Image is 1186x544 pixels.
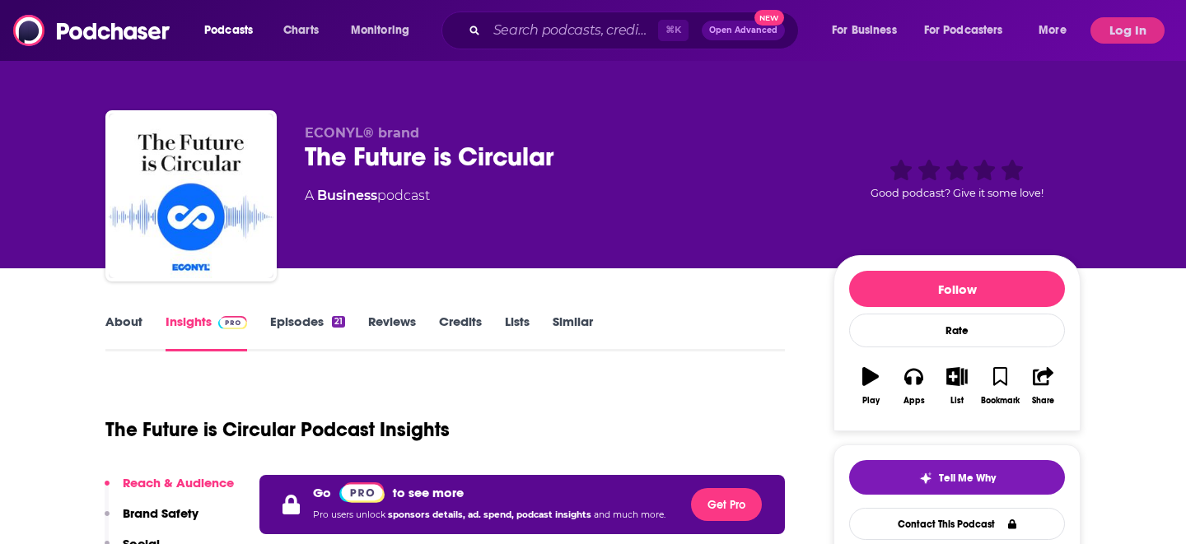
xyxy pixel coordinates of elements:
div: Search podcasts, credits, & more... [457,12,815,49]
img: The Future is Circular [109,114,273,278]
span: Tell Me Why [939,472,996,485]
button: Share [1022,356,1065,416]
a: InsightsPodchaser Pro [166,314,247,351]
span: Podcasts [204,19,253,42]
button: open menu [913,17,1027,44]
span: Open Advanced [709,26,777,35]
span: sponsors details, ad. spend, podcast insights [388,509,594,520]
h1: The Future is Circular Podcast Insights [105,417,450,442]
button: open menu [1027,17,1087,44]
a: Episodes21 [270,314,345,351]
img: Podchaser Pro [339,482,385,503]
span: ECONYL® brand [305,125,419,141]
img: tell me why sparkle [919,472,932,485]
div: List [950,396,964,406]
button: Apps [892,356,935,416]
img: Podchaser Pro [218,316,247,329]
span: Charts [283,19,319,42]
span: More [1039,19,1067,42]
p: Reach & Audience [123,475,234,491]
button: Open AdvancedNew [702,21,785,40]
img: Podchaser - Follow, Share and Rate Podcasts [13,15,171,46]
p: to see more [393,485,464,500]
a: Charts [273,17,329,44]
div: A podcast [305,186,430,206]
a: Pro website [339,481,385,503]
div: 21 [332,316,345,328]
input: Search podcasts, credits, & more... [487,17,658,44]
p: Pro users unlock and much more. [313,503,665,528]
a: Lists [505,314,530,351]
span: New [754,10,784,26]
span: ⌘ K [658,20,689,41]
a: Business [317,188,377,203]
p: Go [313,485,331,500]
div: Rate [849,314,1065,347]
div: Apps [904,396,925,406]
button: Play [849,356,892,416]
div: Share [1032,396,1054,406]
a: Credits [439,314,482,351]
a: Contact This Podcast [849,508,1065,540]
span: For Business [832,19,897,42]
button: List [936,356,978,416]
button: Follow [849,271,1065,307]
a: Similar [553,314,593,351]
button: Bookmark [978,356,1021,416]
span: Monitoring [351,19,409,42]
div: Bookmark [981,396,1020,406]
button: Brand Safety [105,505,198,536]
p: Brand Safety [123,505,198,521]
a: Reviews [368,314,416,351]
button: open menu [193,17,274,44]
span: For Podcasters [924,19,1003,42]
div: Play [862,396,880,406]
button: Get Pro [691,488,762,521]
button: tell me why sparkleTell Me Why [849,460,1065,495]
span: Good podcast? Give it some love! [871,187,1044,199]
button: Log In [1090,17,1165,44]
div: Good podcast? Give it some love! [833,125,1081,227]
button: open menu [339,17,431,44]
button: Reach & Audience [105,475,234,505]
a: About [105,314,142,351]
button: open menu [820,17,918,44]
